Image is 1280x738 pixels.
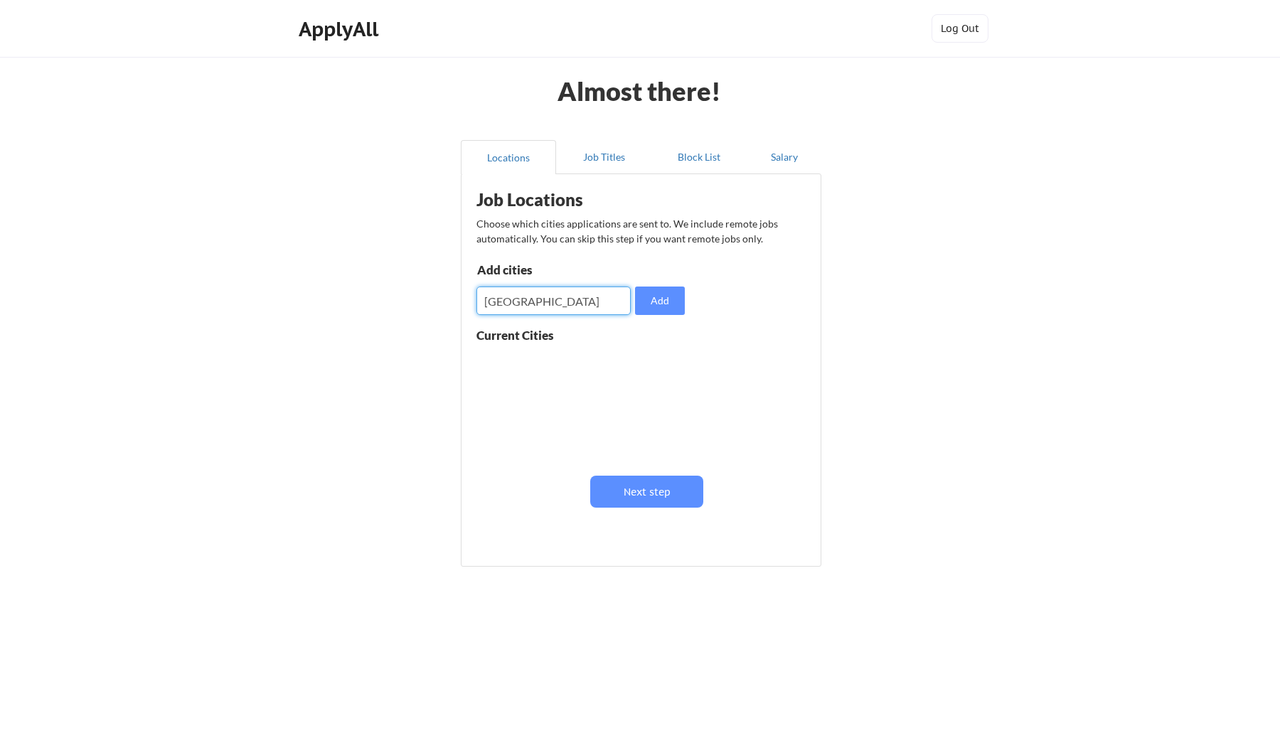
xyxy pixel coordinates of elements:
button: Job Titles [556,140,651,174]
button: Salary [747,140,821,174]
button: Locations [461,140,556,174]
div: Add cities [477,264,624,276]
button: Block List [651,140,747,174]
div: Job Locations [476,191,656,208]
div: ApplyAll [299,17,383,41]
div: Current Cities [476,329,585,341]
div: Almost there! [540,78,738,104]
button: Next step [590,476,703,508]
input: Type here... [476,287,631,315]
button: Add [635,287,685,315]
button: Log Out [932,14,988,43]
div: Choose which cities applications are sent to. We include remote jobs automatically. You can skip ... [476,216,804,246]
